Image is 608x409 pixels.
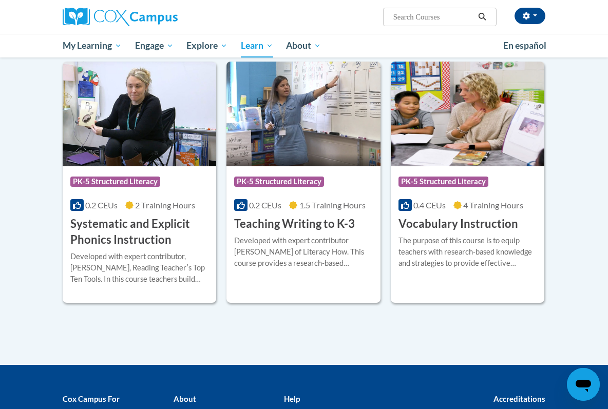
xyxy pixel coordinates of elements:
span: About [286,40,321,52]
a: About [280,34,328,57]
span: 1.5 Training Hours [299,200,366,210]
span: Engage [135,40,174,52]
span: 0.2 CEUs [249,200,281,210]
h3: Systematic and Explicit Phonics Instruction [70,216,208,248]
img: Course Logo [391,62,544,166]
a: Course LogoPK-5 Structured Literacy0.2 CEUs1.5 Training Hours Teaching Writing to K-3Developed wi... [226,62,380,303]
img: Course Logo [63,62,216,166]
b: About [174,394,196,403]
span: PK-5 Structured Literacy [70,177,160,187]
img: Cox Campus [63,8,178,26]
a: Course LogoPK-5 Structured Literacy0.2 CEUs2 Training Hours Systematic and Explicit Phonics Instr... [63,62,216,303]
button: Search [474,11,490,23]
iframe: Button to launch messaging window [567,368,600,401]
a: Cox Campus [63,8,213,26]
h3: Vocabulary Instruction [398,216,518,232]
a: En español [497,35,553,56]
a: Engage [128,34,180,57]
span: My Learning [63,40,122,52]
h3: Teaching Writing to K-3 [234,216,355,232]
a: Learn [234,34,280,57]
b: Accreditations [493,394,545,403]
span: 0.4 CEUs [413,200,446,210]
span: 0.2 CEUs [85,200,118,210]
a: My Learning [56,34,128,57]
a: Course LogoPK-5 Structured Literacy0.4 CEUs4 Training Hours Vocabulary InstructionThe purpose of ... [391,62,544,303]
span: PK-5 Structured Literacy [398,177,488,187]
span: En español [503,40,546,51]
div: Developed with expert contributor, [PERSON_NAME], Reading Teacherʹs Top Ten Tools. In this course... [70,251,208,285]
img: Course Logo [226,62,380,166]
div: The purpose of this course is to equip teachers with research-based knowledge and strategies to p... [398,235,537,269]
input: Search Courses [392,11,474,23]
span: PK-5 Structured Literacy [234,177,324,187]
b: Help [284,394,300,403]
a: Explore [180,34,234,57]
button: Account Settings [515,8,545,24]
span: 2 Training Hours [135,200,195,210]
div: Main menu [55,34,553,57]
b: Cox Campus For [63,394,120,403]
div: Developed with expert contributor [PERSON_NAME] of Literacy How. This course provides a research-... [234,235,372,269]
span: Learn [241,40,273,52]
span: Explore [186,40,227,52]
span: 4 Training Hours [463,200,523,210]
